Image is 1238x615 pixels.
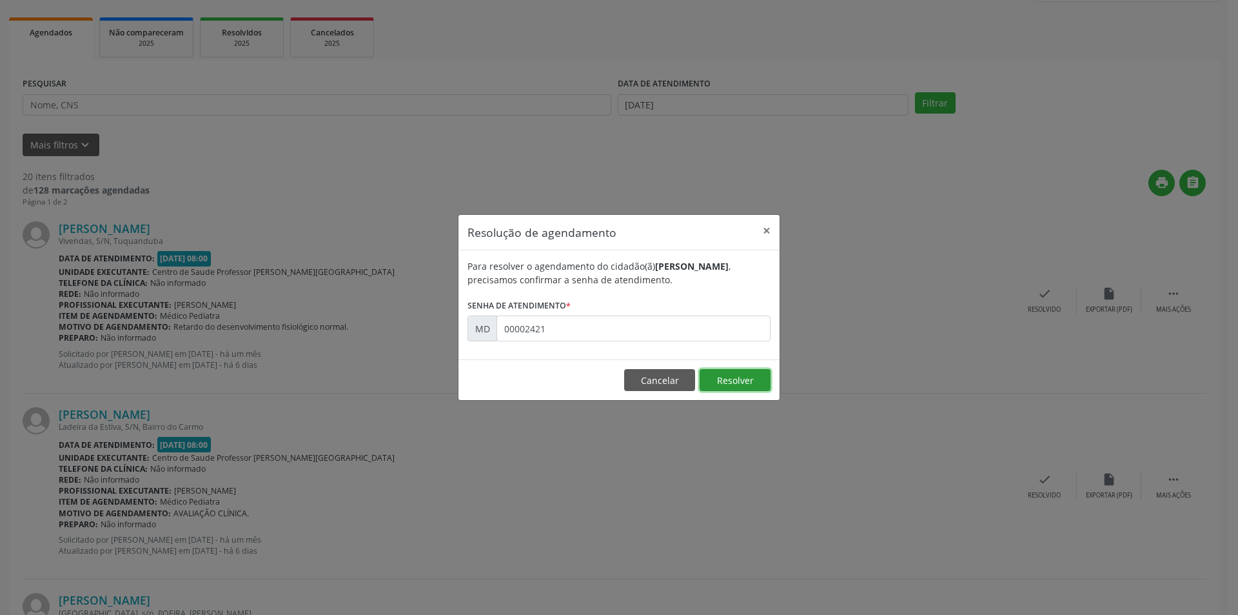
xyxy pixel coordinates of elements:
button: Resolver [700,369,771,391]
b: [PERSON_NAME] [655,260,729,272]
div: Para resolver o agendamento do cidadão(ã) , precisamos confirmar a senha de atendimento. [467,259,771,287]
h5: Resolução de agendamento [467,224,616,241]
button: Close [754,215,780,247]
label: Senha de atendimento [467,296,571,316]
div: MD [467,316,497,341]
button: Cancelar [624,369,695,391]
